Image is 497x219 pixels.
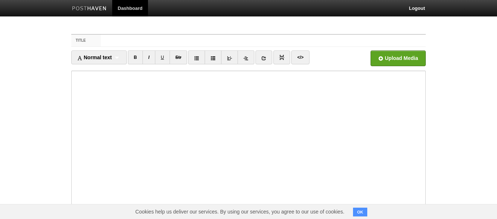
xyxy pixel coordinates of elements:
[128,50,143,64] a: B
[128,204,352,219] span: Cookies help us deliver our services. By using our services, you agree to our use of cookies.
[143,50,155,64] a: I
[353,208,367,216] button: OK
[170,50,187,64] a: Str
[291,50,309,64] a: </>
[77,54,112,60] span: Normal text
[72,6,107,12] img: Posthaven-bar
[279,55,284,60] img: pagebreak-icon.png
[155,50,170,64] a: U
[175,55,182,60] del: Str
[71,35,101,46] label: Title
